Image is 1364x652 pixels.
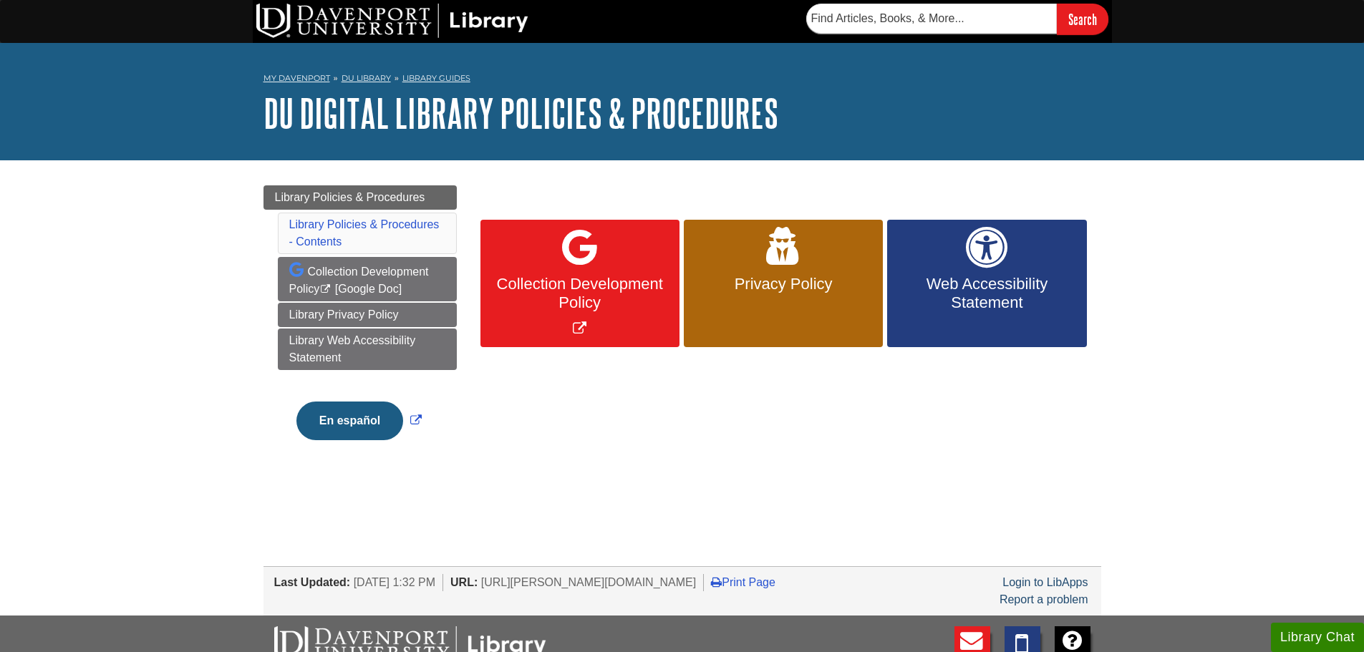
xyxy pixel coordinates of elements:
[1057,4,1108,34] input: Search
[481,576,697,588] span: [URL][PERSON_NAME][DOMAIN_NAME]
[695,275,872,293] span: Privacy Policy
[263,185,457,464] div: Guide Pages
[274,576,351,588] span: Last Updated:
[275,191,425,203] span: Library Policies & Procedures
[898,275,1075,312] span: Web Accessibility Statement
[806,4,1108,34] form: Searches DU Library's articles, books, and more
[319,285,332,294] i: This link opens in a new window
[491,275,669,312] span: Collection Development Policy
[402,73,470,83] a: Library Guides
[263,69,1101,92] nav: breadcrumb
[256,4,528,38] img: DU Library
[887,220,1086,348] a: Web Accessibility Statement
[684,220,883,348] a: Privacy Policy
[278,329,457,370] a: Library Web Accessibility Statement
[480,220,679,348] a: Link opens in new window
[1000,593,1088,605] a: Report a problem
[263,92,1101,135] h1: DU Digital Library Policies & Procedures
[711,576,722,588] i: Print Page
[263,72,330,84] a: My Davenport
[293,414,425,427] a: Link opens in new window
[289,218,440,248] a: Library Policies & Procedures - Contents
[278,303,457,327] a: Library Privacy Policy
[806,4,1057,34] input: Find Articles, Books, & More...
[342,73,391,83] a: DU Library
[1002,576,1088,588] a: Login to LibApps
[278,257,457,301] a: Collection Development Policy
[296,402,403,440] button: En español
[711,576,775,588] a: Print Page
[354,576,435,588] span: [DATE] 1:32 PM
[263,185,457,210] a: Library Policies & Procedures
[450,576,478,588] span: URL:
[1271,623,1364,652] button: Library Chat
